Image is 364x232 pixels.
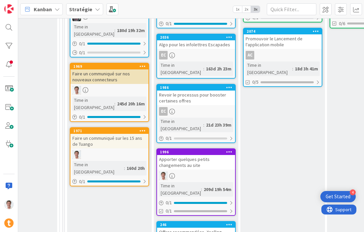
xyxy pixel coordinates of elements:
div: 2074Promouvoir le Lancement de l'application mobile [244,28,322,49]
div: 1996Apporter quelques petits changements au site [157,149,235,170]
div: 245d 20h 16m [115,100,146,107]
div: Time in [GEOGRAPHIC_DATA] [72,161,124,175]
div: Time in [GEOGRAPHIC_DATA] [246,61,292,76]
div: JG [70,150,148,159]
div: 18d 3h 41m [293,65,320,72]
img: JG [159,172,168,180]
div: Revoir le processus pour booster certaines offres [157,91,235,105]
span: : [124,165,125,172]
div: 1996 [157,149,235,155]
span: 0/1 [166,208,172,214]
div: Get Started [326,193,350,200]
span: 0 / 1 [166,199,172,206]
span: : [114,27,115,34]
div: 21d 23h 39m [204,121,233,129]
a: 1971Faire un communiqué sur les 15 ans de TuangoJGTime in [GEOGRAPHIC_DATA]:160d 20h0/1 [70,127,149,186]
span: 1x [233,6,242,13]
div: 1969 [73,64,148,69]
div: Promouvoir le Lancement de l'application mobile [244,34,322,49]
div: 0/1 [70,49,148,57]
span: 0 / 1 [79,178,85,185]
a: 1986Revoir le processus pour booster certaines offresECTime in [GEOGRAPHIC_DATA]:21d 23h 39m0/1 [156,84,236,143]
div: Time in [GEOGRAPHIC_DATA] [72,23,114,38]
span: 0 / 1 [79,40,85,47]
div: Faire un communiqué sur nos nouveaux connecteurs [70,69,148,84]
div: EC [159,51,168,59]
div: 1971Faire un communiqué sur les 15 ans de Tuango [70,128,148,148]
div: 1986 [160,85,235,90]
div: 163d 2h 23m [204,65,233,72]
div: Algo pour les infolettres Escapades [157,40,235,49]
div: Time in [GEOGRAPHIC_DATA] [72,97,114,111]
div: 0/1 [70,113,148,121]
div: JG [70,86,148,95]
div: 246 [160,222,235,227]
span: 3x [251,6,260,13]
div: Time in [GEOGRAPHIC_DATA] [159,182,201,197]
div: AC [246,51,254,59]
span: 0/5 [252,79,259,86]
div: 0/1 [70,177,148,186]
span: : [201,186,202,193]
div: 2036Algo pour les infolettres Escapades [157,34,235,49]
img: JG [4,200,14,209]
span: : [203,121,204,129]
div: 2036 [160,35,235,40]
span: : [114,100,115,107]
div: 1971 [73,129,148,133]
div: Time in [GEOGRAPHIC_DATA] [159,118,203,132]
div: EC [157,51,235,59]
div: 2074 [247,29,322,34]
div: 0/1 [157,134,235,142]
img: JG [72,150,81,159]
b: Stratégie [69,6,92,13]
div: 1986Revoir le processus pour booster certaines offres [157,85,235,105]
div: EC [159,107,168,116]
span: 0 / 1 [79,49,85,56]
a: 2074Promouvoir le Lancement de l'application mobileACTime in [GEOGRAPHIC_DATA]:18d 3h 41m0/5 [243,28,322,87]
div: 0/1 [70,40,148,48]
div: 2036 [157,34,235,40]
a: 1969Faire un communiqué sur nos nouveaux connecteursJGTime in [GEOGRAPHIC_DATA]:245d 20h 16m0/1 [70,63,149,122]
div: 1969 [70,63,148,69]
div: AC [244,51,322,59]
div: 1986 [157,85,235,91]
div: 1971 [70,128,148,134]
div: 4 [350,189,356,195]
div: 1996 [160,150,235,154]
span: 0 / 1 [79,114,85,121]
span: 2x [242,6,251,13]
div: 160d 20h [125,165,146,172]
div: Open Get Started checklist, remaining modules: 4 [320,191,356,202]
div: JG [157,172,235,180]
div: 180d 19h 32m [115,27,146,34]
div: 1969Faire un communiqué sur nos nouveaux connecteurs [70,63,148,84]
div: EC [157,107,235,116]
div: 0/1 [157,199,235,207]
img: Visit kanbanzone.com [4,4,14,14]
span: 0 / 1 [166,20,172,27]
span: : [203,65,204,72]
img: JG [72,86,81,95]
input: Quick Filter... [267,3,316,15]
div: 0/1 [157,19,235,28]
div: 2074 [244,28,322,34]
div: Time in [GEOGRAPHIC_DATA] [159,61,203,76]
span: Support [14,1,30,9]
div: Faire un communiqué sur les 15 ans de Tuango [70,134,148,148]
span: : [292,65,293,72]
div: Apporter quelques petits changements au site [157,155,235,170]
div: 209d 19h 54m [202,186,233,193]
div: 246 [157,222,235,228]
span: 0/6 [339,20,345,27]
a: 1996Apporter quelques petits changements au siteJGTime in [GEOGRAPHIC_DATA]:209d 19h 54m0/10/1 [156,148,236,216]
span: Kanban [34,5,52,13]
img: avatar [4,218,14,228]
a: 2036Algo pour les infolettres EscapadesECTime in [GEOGRAPHIC_DATA]:163d 2h 23m [156,34,236,79]
span: 0 / 1 [166,135,172,142]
